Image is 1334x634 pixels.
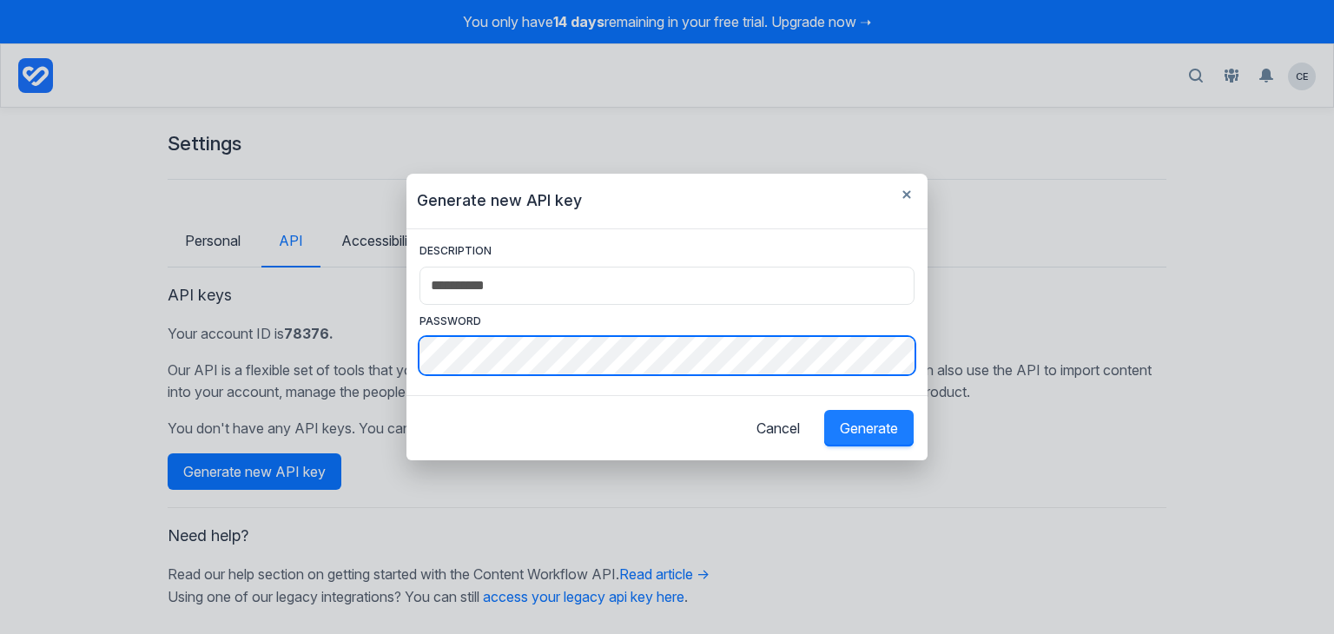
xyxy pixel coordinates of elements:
div: Generate new API key [417,192,582,209]
label: Password [419,313,915,337]
span: Generate [840,419,898,437]
button: Generate [824,410,914,446]
button: Cancel [741,410,816,446]
label: Description [419,242,915,267]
